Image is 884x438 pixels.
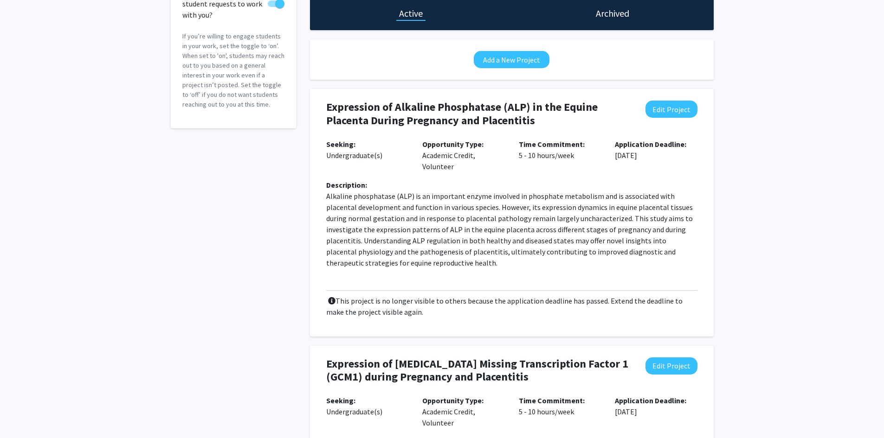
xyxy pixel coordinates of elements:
b: Time Commitment: [519,140,585,149]
b: Seeking: [326,396,355,405]
p: [DATE] [615,139,697,161]
p: Academic Credit, Volunteer [422,139,505,172]
h1: Active [399,7,423,20]
p: 5 - 10 hours/week [519,139,601,161]
h4: Expression of Alkaline Phosphatase (ALP) in the Equine Placenta During Pregnancy and Placentitis [326,101,631,127]
p: This project is no longer visible to others because the application deadline has passed. Extend t... [326,295,697,317]
b: Opportunity Type: [422,140,484,149]
b: Time Commitment: [519,396,585,405]
p: Academic Credit, Volunteer [422,395,505,428]
h4: Expression of [MEDICAL_DATA] Missing Transcription Factor 1 (GCM1) during Pregnancy and Placentitis [326,357,631,384]
button: Edit Project [645,357,697,375]
p: [DATE] [615,395,697,417]
p: Alkaline phosphatase (ALP) is an important enzyme involved in phosphate metabolism and is associa... [326,190,697,268]
p: Undergraduate(s) [326,139,409,161]
b: Application Deadline: [615,396,686,405]
h1: Archived [596,7,629,20]
b: Application Deadline: [615,140,686,149]
div: Description: [326,179,697,190]
b: Seeking: [326,140,355,149]
button: Add a New Project [474,51,549,68]
p: 5 - 10 hours/week [519,395,601,417]
iframe: Chat [7,396,39,431]
p: If you’re willing to engage students in your work, set the toggle to ‘on’. When set to 'on', stud... [182,32,284,109]
p: Undergraduate(s) [326,395,409,417]
b: Opportunity Type: [422,396,484,405]
button: Edit Project [645,101,697,118]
